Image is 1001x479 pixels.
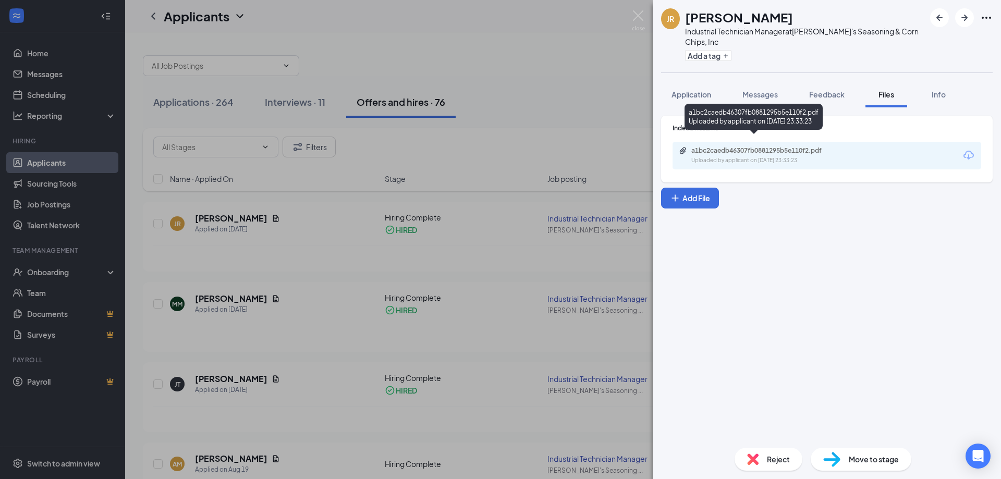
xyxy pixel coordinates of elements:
[955,8,974,27] button: ArrowRight
[691,146,837,155] div: a1bc2caedb46307fb0881295b5e110f2.pdf
[966,444,991,469] div: Open Intercom Messenger
[685,104,823,130] div: a1bc2caedb46307fb0881295b5e110f2.pdf Uploaded by applicant on [DATE] 23:33:23
[667,14,674,24] div: JR
[980,11,993,24] svg: Ellipses
[932,90,946,99] span: Info
[685,26,925,47] div: Industrial Technician Manager at [PERSON_NAME]'s Seasoning & Corn Chips, Inc
[672,90,711,99] span: Application
[685,8,793,26] h1: [PERSON_NAME]
[685,50,731,61] button: PlusAdd a tag
[930,8,949,27] button: ArrowLeftNew
[679,146,687,155] svg: Paperclip
[809,90,845,99] span: Feedback
[679,146,848,165] a: Paperclipa1bc2caedb46307fb0881295b5e110f2.pdfUploaded by applicant on [DATE] 23:33:23
[849,453,899,465] span: Move to stage
[691,156,848,165] div: Uploaded by applicant on [DATE] 23:33:23
[723,53,729,59] svg: Plus
[767,453,790,465] span: Reject
[962,149,975,162] svg: Download
[673,124,981,132] div: Indeed Resume
[670,193,680,203] svg: Plus
[661,188,719,208] button: Add FilePlus
[933,11,946,24] svg: ArrowLeftNew
[878,90,894,99] span: Files
[958,11,971,24] svg: ArrowRight
[742,90,778,99] span: Messages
